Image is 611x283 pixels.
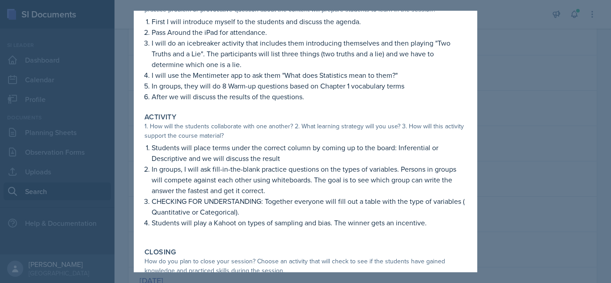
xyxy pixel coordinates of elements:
p: First I will introduce myself to the students and discuss the agenda. [152,16,467,27]
p: After we will discuss the results of the questions. [152,91,467,102]
p: CHECKING FOR UNDERSTANDING: Together everyone will fill out a table with the type of variables ( ... [152,196,467,217]
p: Students will play a Kahoot on types of sampling and bias. The winner gets an incentive. [152,217,467,228]
label: Activity [144,113,176,122]
div: How do you plan to close your session? Choose an activity that will check to see if the students ... [144,257,467,275]
label: Closing [144,248,176,257]
p: I will do an icebreaker activity that includes them introducing themselves and then playing "Two ... [152,38,467,70]
div: 1. How will the students collaborate with one another? 2. What learning strategy will you use? 3.... [144,122,467,140]
p: Students will place terms under the correct column by coming up to the board: Inferential or Desc... [152,142,467,164]
p: In groups, they will do 8 Warm-up questions based on Chapter 1 vocabulary terms [152,80,467,91]
p: In groups, I will ask fill-in-the-blank practice questions on the types of variables. Persons in ... [152,164,467,196]
p: Pass Around the iPad for attendance. [152,27,467,38]
p: I will use the Mentimeter app to ask them "What does Statistics mean to them?" [152,70,467,80]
